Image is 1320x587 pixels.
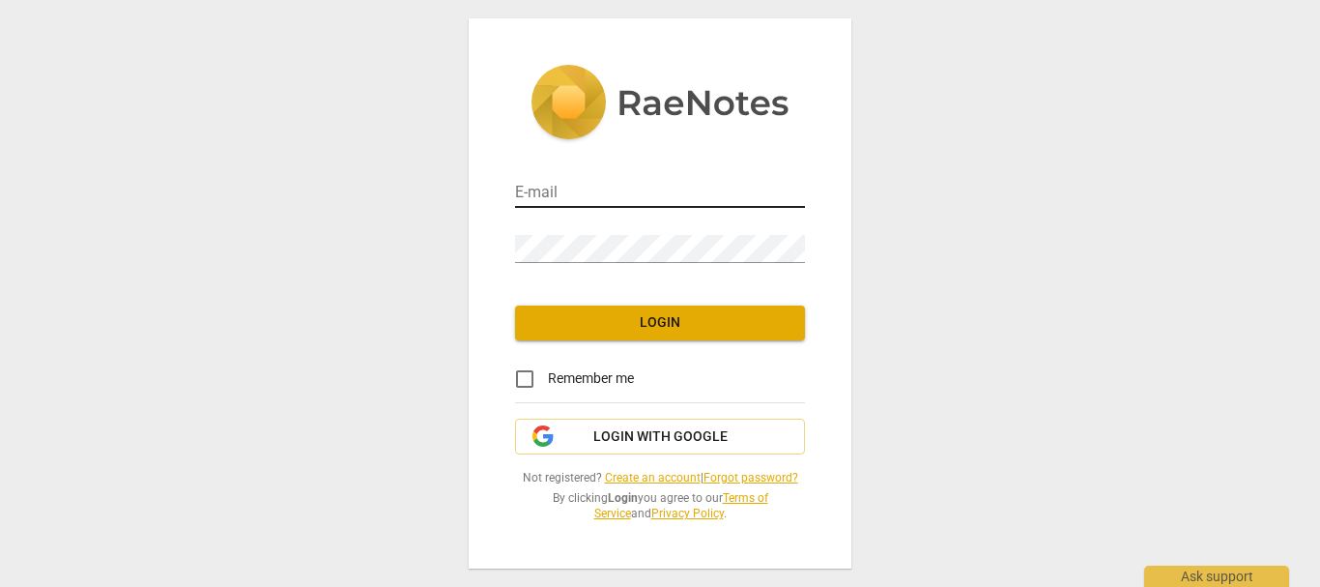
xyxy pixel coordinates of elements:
[594,491,768,521] a: Terms of Service
[515,490,805,522] span: By clicking you agree to our and .
[651,507,724,520] a: Privacy Policy
[605,471,701,484] a: Create an account
[515,419,805,455] button: Login with Google
[531,313,789,333] span: Login
[593,427,728,447] span: Login with Google
[608,491,638,505] b: Login
[548,368,634,389] span: Remember me
[1144,566,1289,587] div: Ask support
[515,306,805,340] button: Login
[531,65,789,144] img: 5ac2273c67554f335776073100b6d88f.svg
[703,471,798,484] a: Forgot password?
[515,470,805,486] span: Not registered? |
